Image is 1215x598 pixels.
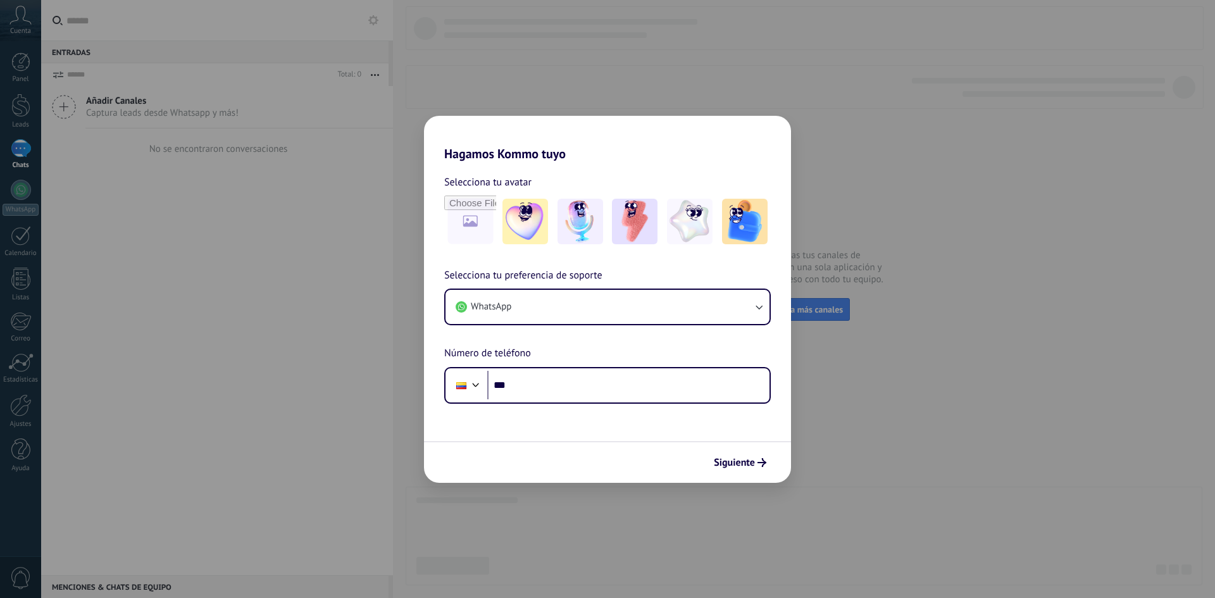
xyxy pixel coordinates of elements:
img: -2.jpeg [558,199,603,244]
img: -1.jpeg [502,199,548,244]
img: -4.jpeg [667,199,713,244]
div: Colombia: + 57 [449,372,473,399]
span: Siguiente [714,458,755,467]
img: -5.jpeg [722,199,768,244]
button: Siguiente [708,452,772,473]
span: Número de teléfono [444,346,531,362]
img: -3.jpeg [612,199,657,244]
span: WhatsApp [471,301,511,313]
span: Selecciona tu avatar [444,174,532,190]
h2: Hagamos Kommo tuyo [424,116,791,161]
span: Selecciona tu preferencia de soporte [444,268,602,284]
button: WhatsApp [445,290,769,324]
